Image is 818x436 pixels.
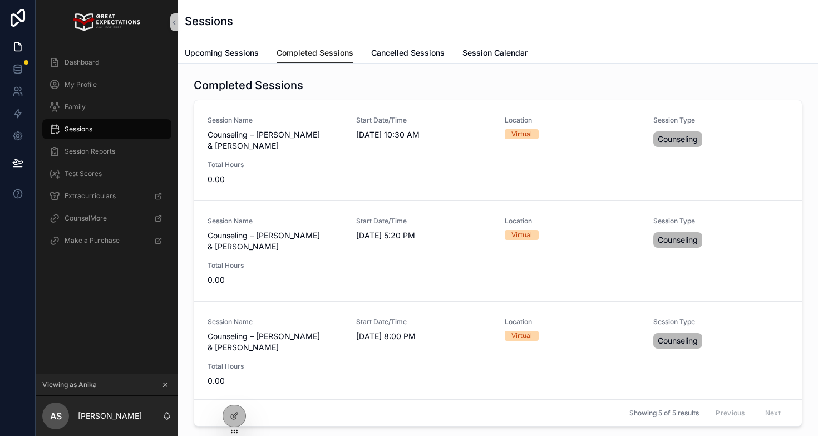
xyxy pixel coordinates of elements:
span: Counseling [658,234,698,246]
span: 0.00 [208,375,343,386]
span: Family [65,102,86,111]
div: Virtual [511,129,532,139]
span: Dashboard [65,58,99,67]
div: Virtual [511,331,532,341]
span: Location [505,116,640,125]
span: Make a Purchase [65,236,120,245]
span: Showing 5 of 5 results [629,409,699,418]
span: [DATE] 5:20 PM [356,230,491,241]
span: Session Calendar [462,47,528,58]
a: CounselMore [42,208,171,228]
span: Start Date/Time [356,317,491,326]
div: scrollable content [36,45,178,265]
a: Make a Purchase [42,231,171,251]
img: App logo [73,13,140,31]
a: Completed Sessions [277,43,353,64]
span: Location [505,317,640,326]
span: My Profile [65,80,97,89]
a: Sessions [42,119,171,139]
a: My Profile [42,75,171,95]
p: [PERSON_NAME] [78,410,142,422]
a: Session Reports [42,141,171,161]
span: Counseling [658,335,698,346]
a: Session Calendar [462,43,528,65]
span: Upcoming Sessions [185,47,259,58]
span: Session Name [208,217,343,226]
a: Extracurriculars [42,186,171,206]
span: Completed Sessions [277,47,353,58]
h1: Sessions [185,13,233,29]
a: Test Scores [42,164,171,184]
span: Start Date/Time [356,217,491,226]
span: Total Hours [208,261,343,270]
a: Dashboard [42,52,171,72]
span: CounselMore [65,214,107,223]
span: AS [50,409,62,423]
span: Cancelled Sessions [371,47,445,58]
a: Cancelled Sessions [371,43,445,65]
span: 0.00 [208,275,343,286]
span: Session Type [653,317,789,326]
span: 0.00 [208,174,343,185]
span: Test Scores [65,169,102,178]
span: Session Type [653,116,789,125]
span: Start Date/Time [356,116,491,125]
span: Counseling [658,134,698,145]
a: Upcoming Sessions [185,43,259,65]
span: [DATE] 8:00 PM [356,331,491,342]
span: Session Name [208,116,343,125]
span: Counseling – [PERSON_NAME] & [PERSON_NAME] [208,129,343,151]
span: Extracurriculars [65,192,116,200]
span: Total Hours [208,160,343,169]
span: Location [505,217,640,226]
span: Counseling – [PERSON_NAME] & [PERSON_NAME] [208,331,343,353]
span: Sessions [65,125,92,134]
span: Viewing as Anika [42,380,97,389]
span: Session Name [208,317,343,326]
div: Virtual [511,230,532,240]
a: Family [42,97,171,117]
span: Total Hours [208,362,343,371]
span: Session Reports [65,147,115,156]
span: Session Type [653,217,789,226]
span: [DATE] 10:30 AM [356,129,491,140]
h1: Completed Sessions [194,77,303,93]
span: Counseling – [PERSON_NAME] & [PERSON_NAME] [208,230,343,252]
